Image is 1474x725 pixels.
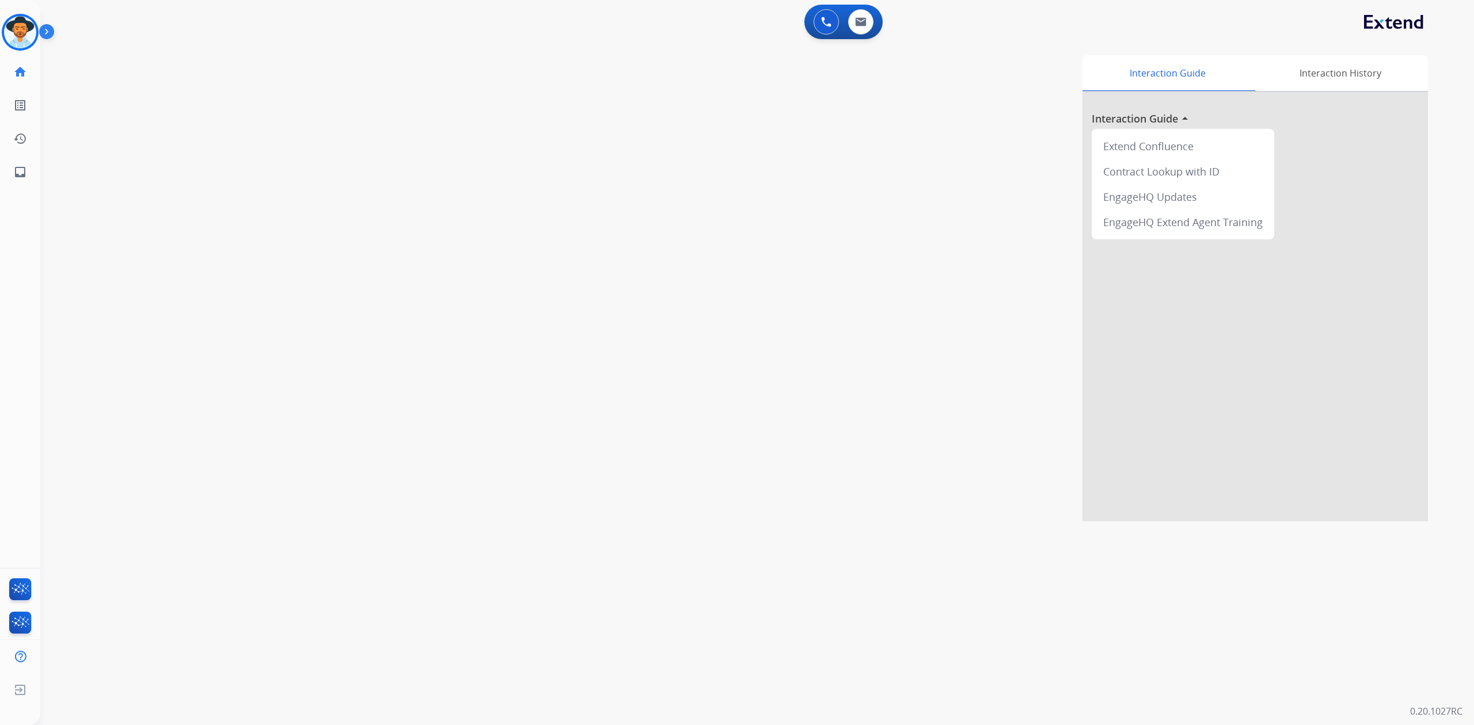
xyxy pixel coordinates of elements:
div: Contract Lookup with ID [1096,159,1270,184]
img: avatar [4,16,36,48]
div: EngageHQ Updates [1096,184,1270,209]
mat-icon: list_alt [13,98,27,112]
mat-icon: inbox [13,165,27,179]
mat-icon: home [13,65,27,79]
div: EngageHQ Extend Agent Training [1096,209,1270,235]
div: Interaction Guide [1082,55,1252,91]
mat-icon: history [13,132,27,146]
p: 0.20.1027RC [1410,704,1462,718]
div: Interaction History [1252,55,1428,91]
div: Extend Confluence [1096,133,1270,159]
